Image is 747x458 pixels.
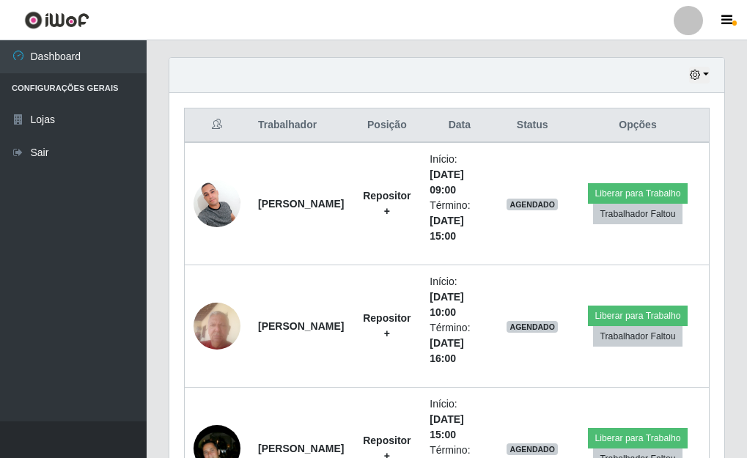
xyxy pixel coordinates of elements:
strong: Repositor + [363,312,411,339]
img: 1744240052056.jpeg [194,295,240,357]
li: Término: [430,320,489,366]
th: Trabalhador [249,108,353,143]
li: Início: [430,396,489,443]
span: AGENDADO [507,199,558,210]
strong: [PERSON_NAME] [258,443,344,454]
button: Liberar para Trabalho [588,183,687,204]
button: Trabalhador Faltou [593,326,682,347]
button: Liberar para Trabalho [588,306,687,326]
li: Início: [430,152,489,198]
button: Trabalhador Faltou [593,204,682,224]
li: Término: [430,198,489,244]
img: 1705073029428.jpeg [194,172,240,234]
span: AGENDADO [507,443,558,455]
time: [DATE] 15:00 [430,215,463,242]
button: Liberar para Trabalho [588,428,687,448]
th: Opções [567,108,709,143]
th: Status [498,108,567,143]
span: AGENDADO [507,321,558,333]
strong: [PERSON_NAME] [258,320,344,332]
strong: [PERSON_NAME] [258,198,344,210]
time: [DATE] 16:00 [430,337,463,364]
th: Posição [353,108,421,143]
time: [DATE] 15:00 [430,413,463,440]
time: [DATE] 09:00 [430,169,463,196]
th: Data [421,108,498,143]
strong: Repositor + [363,190,411,217]
img: CoreUI Logo [24,11,89,29]
li: Início: [430,274,489,320]
time: [DATE] 10:00 [430,291,463,318]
